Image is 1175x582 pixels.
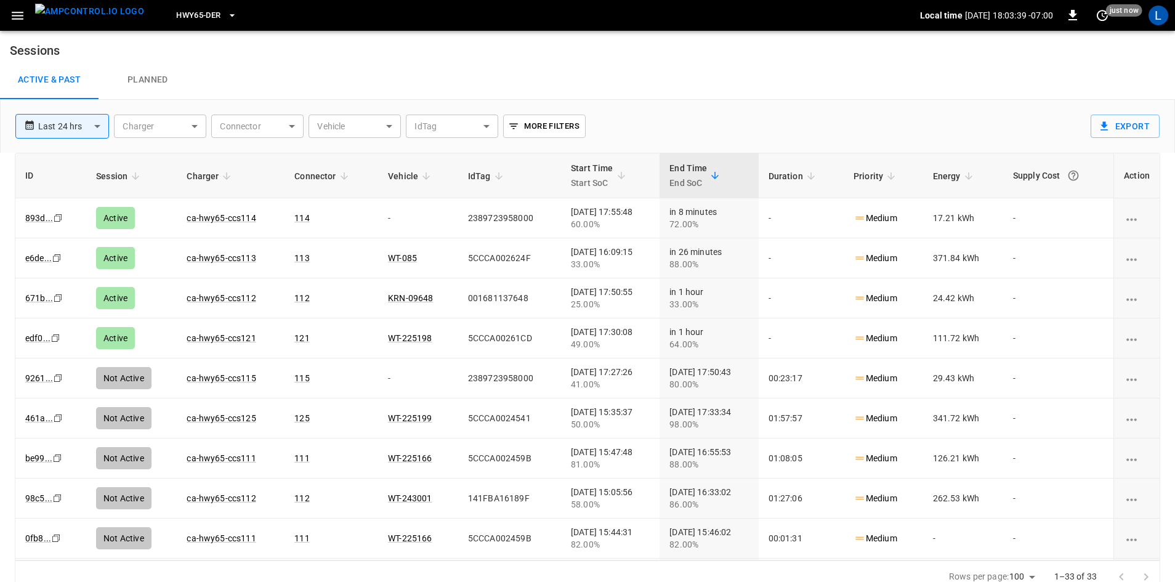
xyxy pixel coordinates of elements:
a: WT-085 [388,253,417,263]
td: 341.72 kWh [923,398,1003,439]
div: Active [96,207,135,229]
a: ca-hwy65-ccs111 [187,453,256,463]
div: 41.00% [571,378,650,390]
span: Priority [854,169,899,184]
div: 88.00% [669,458,748,471]
td: 5CCCA002459B [458,519,561,559]
td: - [1003,358,1113,398]
div: [DATE] 17:50:55 [571,286,650,310]
td: - [759,278,844,318]
span: Charger [187,169,235,184]
div: [DATE] 15:44:31 [571,526,650,551]
div: Active [96,287,135,309]
div: in 1 hour [669,286,748,310]
td: 5CCCA00261CD [458,318,561,358]
div: Not Active [96,407,151,429]
div: charging session options [1124,332,1150,344]
a: WT-225166 [388,533,432,543]
a: 125 [294,413,309,423]
p: Start SoC [571,176,613,190]
div: [DATE] 16:09:15 [571,246,650,270]
div: [DATE] 17:50:43 [669,366,748,390]
div: copy [52,411,65,425]
p: Medium [854,452,897,465]
button: More Filters [503,115,585,138]
a: KRN-09648 [388,293,433,303]
div: [DATE] 15:46:02 [669,526,748,551]
td: 126.21 kWh [923,439,1003,479]
td: - [1003,198,1113,238]
div: 98.00% [669,418,748,430]
div: [DATE] 15:05:56 [571,486,650,511]
a: WT-225166 [388,453,432,463]
div: 33.00% [571,258,650,270]
td: 01:57:57 [759,398,844,439]
td: - [1003,318,1113,358]
p: Medium [854,332,897,345]
div: 64.00% [669,338,748,350]
div: [DATE] 17:30:08 [571,326,650,350]
div: End Time [669,161,707,190]
td: 5CCCA0024541 [458,398,561,439]
div: charging session options [1124,372,1150,384]
div: Last 24 hrs [38,115,109,138]
a: WT-225199 [388,413,432,423]
div: charging session options [1124,292,1150,304]
div: copy [52,371,65,385]
td: 17.21 kWh [923,198,1003,238]
div: Not Active [96,367,151,389]
div: 88.00% [669,258,748,270]
span: Duration [769,169,819,184]
a: 0fb8... [25,533,51,543]
div: 50.00% [571,418,650,430]
div: 58.00% [571,498,650,511]
div: 60.00% [571,218,650,230]
p: [DATE] 18:03:39 -07:00 [965,9,1053,22]
a: ca-hwy65-ccs121 [187,333,256,343]
a: ca-hwy65-ccs125 [187,413,256,423]
a: be99... [25,453,52,463]
div: copy [50,531,63,545]
td: - [378,358,458,398]
div: 82.00% [669,538,748,551]
div: copy [50,331,62,345]
a: ca-hwy65-ccs111 [187,533,256,543]
p: Medium [854,492,897,505]
button: Export [1091,115,1160,138]
a: 115 [294,373,309,383]
span: Connector [294,169,352,184]
th: Action [1113,153,1160,198]
a: 112 [294,293,309,303]
td: - [1003,439,1113,479]
span: HWY65-DER [176,9,220,23]
div: Start Time [571,161,613,190]
p: End SoC [669,176,707,190]
div: [DATE] 17:33:34 [669,406,748,430]
span: Session [96,169,143,184]
span: End TimeEnd SoC [669,161,723,190]
div: 33.00% [669,298,748,310]
td: - [378,198,458,238]
div: 86.00% [669,498,748,511]
p: Medium [854,532,897,545]
div: copy [52,491,64,505]
div: [DATE] 17:27:26 [571,366,650,390]
div: charging session options [1124,252,1150,264]
button: set refresh interval [1092,6,1112,25]
td: 111.72 kWh [923,318,1003,358]
div: in 1 hour [669,326,748,350]
div: [DATE] 15:47:48 [571,446,650,471]
td: 5CCCA002624F [458,238,561,278]
div: profile-icon [1149,6,1168,25]
div: 25.00% [571,298,650,310]
div: Supply Cost [1013,164,1104,187]
a: 671b... [25,293,53,303]
td: 00:23:17 [759,358,844,398]
td: - [1003,479,1113,519]
a: 9261... [25,373,53,383]
div: Active [96,247,135,269]
td: 01:27:06 [759,479,844,519]
td: - [923,519,1003,559]
div: sessions table [15,153,1160,560]
td: - [1003,519,1113,559]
